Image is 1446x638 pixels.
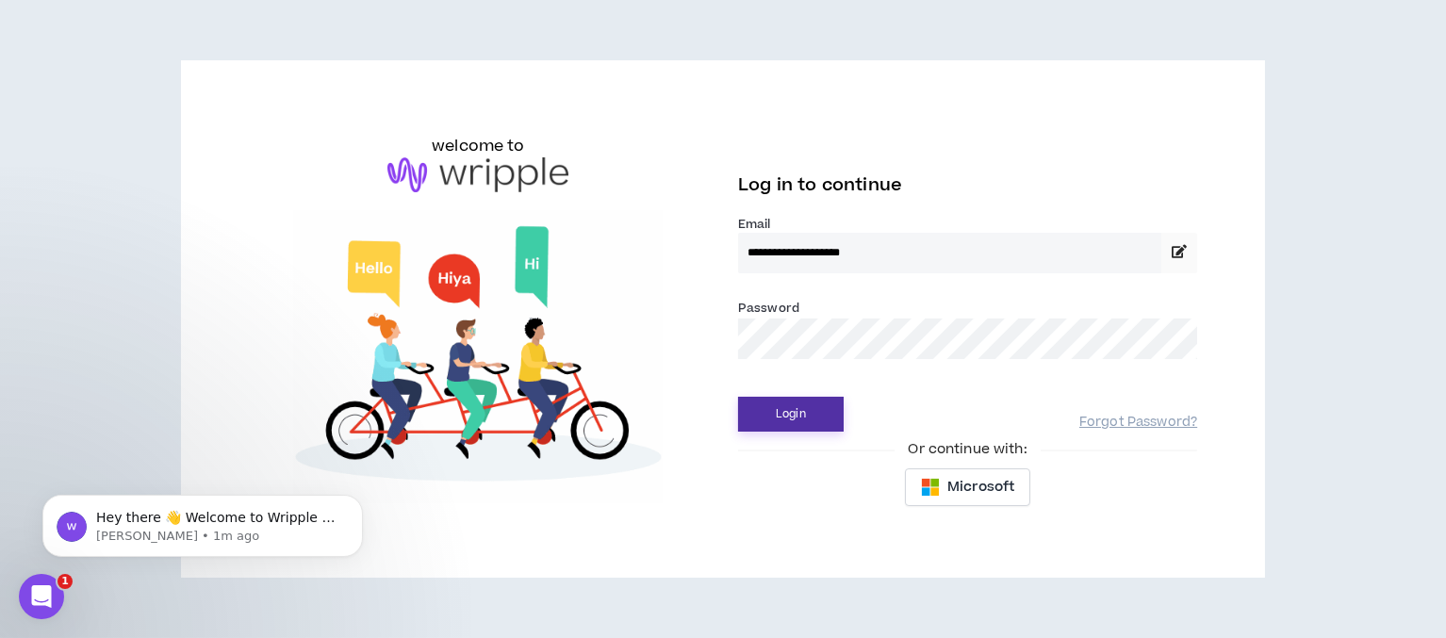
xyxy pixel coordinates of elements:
[738,173,902,197] span: Log in to continue
[19,574,64,619] iframe: Intercom live chat
[14,455,391,587] iframe: Intercom notifications message
[738,300,799,317] label: Password
[58,574,73,589] span: 1
[249,211,708,503] img: Welcome to Wripple
[1079,414,1197,432] a: Forgot Password?
[905,468,1030,506] button: Microsoft
[947,477,1014,498] span: Microsoft
[738,216,1197,233] label: Email
[895,439,1040,460] span: Or continue with:
[738,397,844,432] button: Login
[387,157,568,193] img: logo-brand.png
[432,135,525,157] h6: welcome to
